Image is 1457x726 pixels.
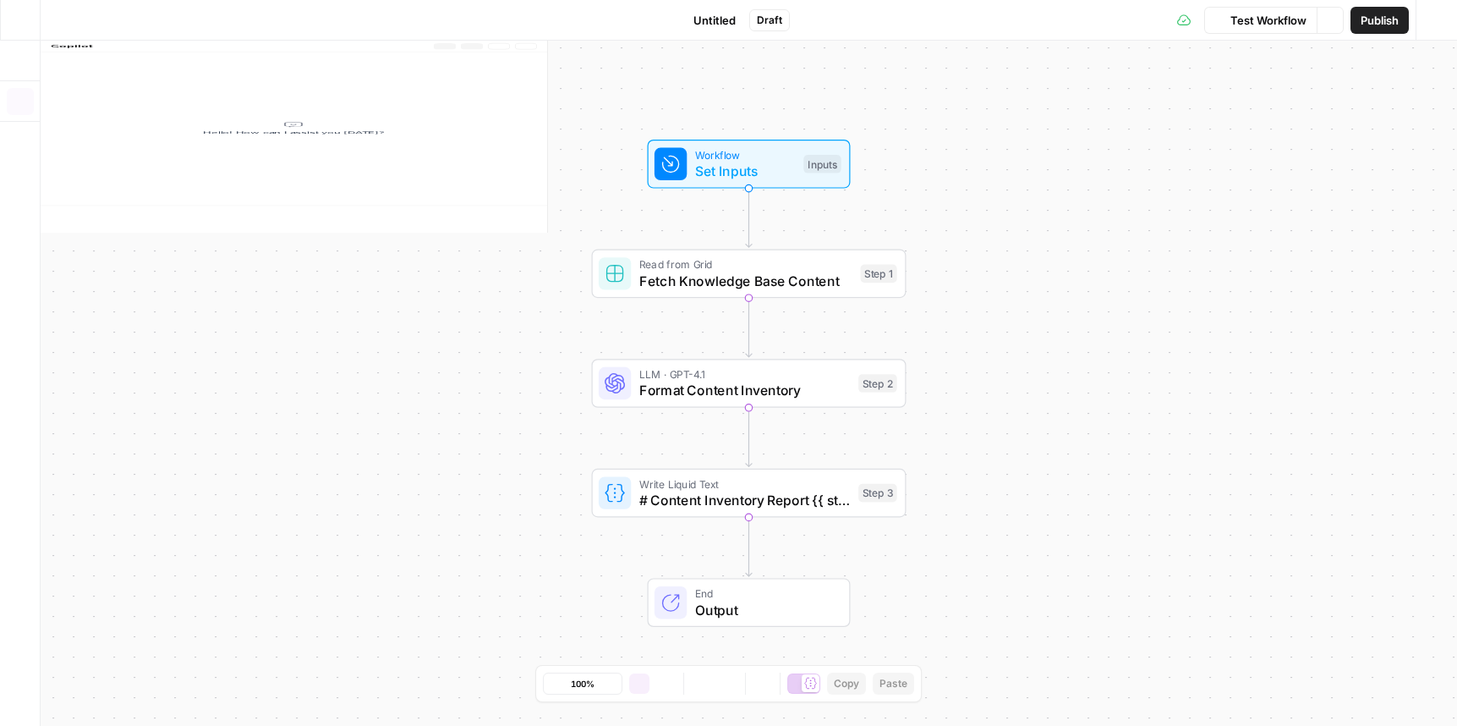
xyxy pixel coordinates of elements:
[1230,12,1306,29] span: Test Workflow
[879,676,907,691] span: Paste
[695,586,833,602] span: End
[592,250,907,299] div: Read from GridFetch Knowledge Base ContentStep 1
[1204,7,1317,34] button: Test Workflow
[51,44,429,49] div: Copilot
[639,476,851,492] span: Write Liquid Text
[695,600,833,620] span: Output
[858,374,897,393] div: Step 2
[873,673,914,695] button: Paste
[746,189,752,248] g: Edge from start to step_1
[639,366,851,382] span: LLM · GPT-4.1
[1361,12,1399,29] span: Publish
[571,677,594,690] span: 100%
[757,13,782,28] span: Draft
[827,673,866,695] button: Copy
[639,490,851,510] span: # Content Inventory Report {{ step_2.output }}
[592,140,907,189] div: WorkflowSet InputsInputs
[203,130,385,135] p: Hello! How can I assist you [DATE]?
[668,7,746,34] button: Untitled
[746,298,752,357] g: Edge from step_1 to step_2
[695,161,796,181] span: Set Inputs
[746,517,752,576] g: Edge from step_3 to end
[592,359,907,408] div: LLM · GPT-4.1Format Content InventoryStep 2
[639,380,851,400] span: Format Content Inventory
[695,146,796,162] span: Workflow
[858,484,897,503] div: Step 3
[1350,7,1409,34] button: Publish
[693,12,736,29] span: Untitled
[592,578,907,627] div: EndOutput
[592,469,907,518] div: Write Liquid Text# Content Inventory Report {{ step_2.output }}Step 3
[639,271,852,291] span: Fetch Knowledge Base Content
[639,256,852,272] span: Read from Grid
[746,408,752,467] g: Edge from step_2 to step_3
[834,676,859,691] span: Copy
[861,265,897,283] div: Step 1
[803,155,841,173] div: Inputs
